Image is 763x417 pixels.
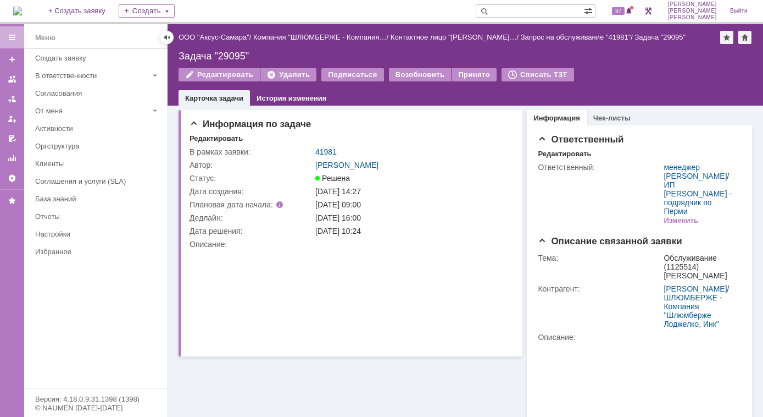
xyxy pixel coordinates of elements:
span: [PERSON_NAME] [668,14,717,21]
a: Согласования [31,85,165,102]
a: Компания "ШЛЮМБЕРЖЕ - Компания… [253,33,387,41]
div: Описание: [190,240,510,249]
a: 41981 [315,147,337,156]
a: Мои согласования [3,130,21,147]
div: Изменить [664,216,698,225]
a: менеджер [PERSON_NAME] [664,163,727,180]
div: Редактировать [190,134,243,143]
div: Избранное [35,248,148,256]
div: Добавить в избранное [720,31,733,44]
div: Редактировать [538,150,591,158]
a: Настройки [31,226,165,243]
a: Активности [31,120,165,137]
div: База знаний [35,195,160,203]
div: В ответственности [35,72,148,80]
div: Задача "29095" [179,51,752,62]
span: Расширенный поиск [584,5,595,15]
div: / [391,33,521,41]
div: Обслуживание (1125514) [PERSON_NAME] [664,254,737,280]
div: [DATE] 10:24 [315,227,508,235]
div: Настройки [35,230,160,238]
a: Клиенты [31,155,165,172]
a: Перейти в интерфейс администратора [642,4,655,18]
div: Оргструктура [35,142,160,150]
a: Создать заявку [31,50,165,67]
div: Автор: [190,161,313,169]
a: Отчеты [31,208,165,225]
a: Перейти на домашнюю страницу [13,7,22,15]
div: / [664,163,737,216]
a: ИП [PERSON_NAME] - подрядчик по Перми [664,180,732,216]
div: Создать заявку [35,54,160,62]
a: Мои заявки [3,110,21,128]
div: Меню [35,31,55,45]
span: 97 [612,7,625,15]
img: logo [13,7,22,15]
a: Заявки на командах [3,70,21,88]
a: ООО "Аксус-Самара" [179,33,249,41]
div: [DATE] 09:00 [315,200,508,209]
div: От меня [35,107,148,115]
a: База знаний [31,190,165,207]
div: / [521,33,635,41]
a: Создать заявку [3,51,21,68]
div: Ответственный: [538,163,661,172]
div: / [179,33,253,41]
div: Описание: [538,333,739,342]
div: Плановая дата начала: [190,200,300,209]
span: [PERSON_NAME] [668,8,717,14]
span: [PERSON_NAME] [668,1,717,8]
a: Чек-листы [593,114,631,122]
a: Настройки [3,169,21,187]
span: Описание связанной заявки [538,236,682,246]
a: Отчеты [3,150,21,167]
div: Задача "29095" [635,33,686,41]
div: Клиенты [35,160,160,168]
div: Версия: 4.18.0.9.31.1398 (1398) [35,396,156,403]
a: Карточка задачи [185,94,243,102]
div: / [664,284,737,328]
a: ШЛЮМБЕРЖЕ - Компания "Шлюмберже Лоджелко, Инк" [664,293,722,328]
div: Активности [35,124,160,133]
div: © NAUMEN [DATE]-[DATE] [35,404,156,411]
div: Сделать домашней страницей [738,31,751,44]
div: Тема: [538,254,661,262]
div: Дата создания: [190,187,313,196]
a: История изменения [257,94,326,102]
div: Создать [119,4,175,18]
a: Заявки в моей ответственности [3,90,21,108]
div: Соглашения и услуги (SLA) [35,177,160,185]
div: Отчеты [35,212,160,221]
span: Решена [315,174,350,183]
span: Ответственный [538,134,623,145]
a: [PERSON_NAME] [315,161,378,169]
div: Контрагент: [538,284,661,293]
div: Статус: [190,174,313,183]
div: Дедлайн: [190,213,313,222]
div: / [253,33,391,41]
a: Оргструктура [31,138,165,155]
a: Соглашения и услуги (SLA) [31,173,165,190]
div: В рамках заявки: [190,147,313,156]
a: Информация [533,114,580,122]
div: [DATE] 14:27 [315,187,508,196]
div: Согласования [35,89,160,97]
span: Информация по задаче [190,119,311,129]
div: Скрыть меню [160,31,174,44]
div: [DATE] 16:00 [315,213,508,222]
a: [PERSON_NAME] [664,284,727,293]
div: Дата решения: [190,227,313,235]
a: Контактное лицо "[PERSON_NAME]… [391,33,517,41]
a: Запрос на обслуживание "41981" [521,33,631,41]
